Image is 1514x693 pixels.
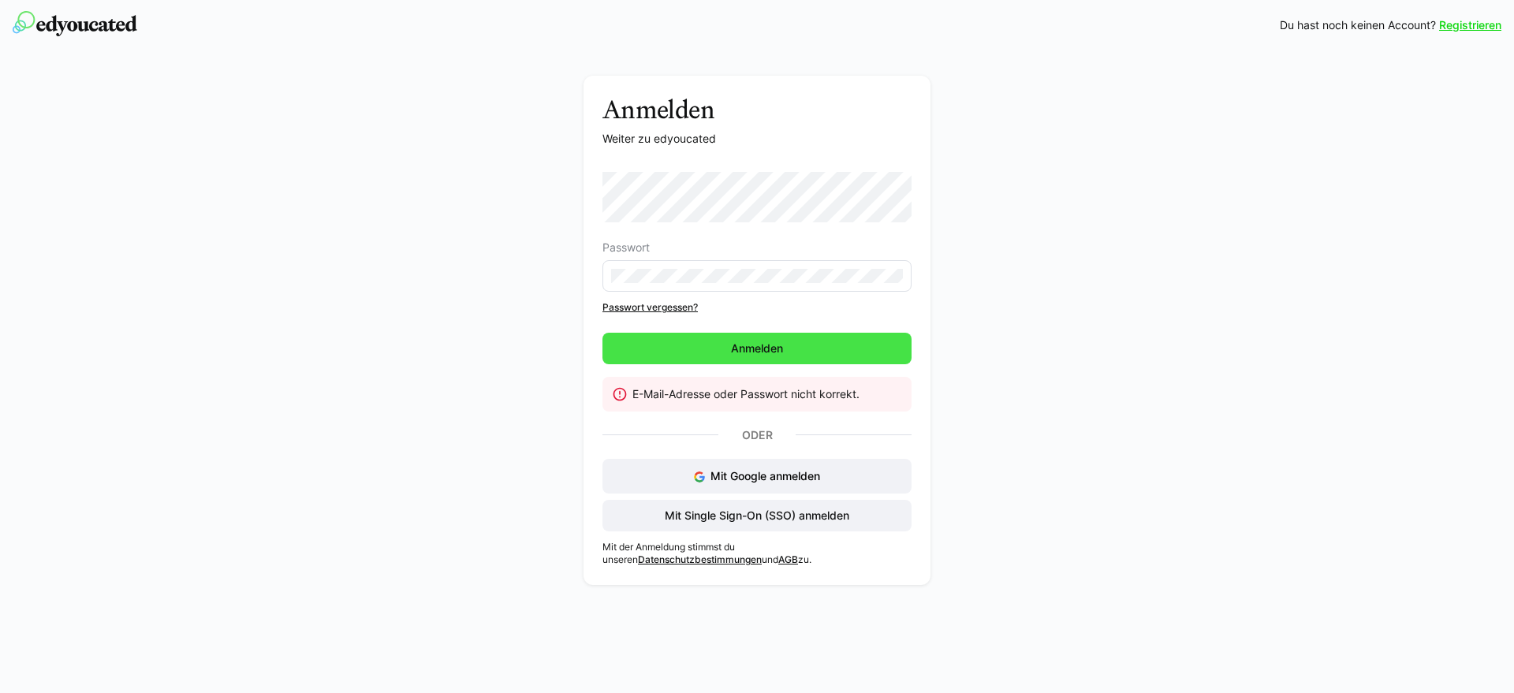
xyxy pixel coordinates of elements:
[602,333,912,364] button: Anmelden
[602,500,912,531] button: Mit Single Sign-On (SSO) anmelden
[718,424,796,446] p: Oder
[632,386,899,402] div: E-Mail-Adresse oder Passwort nicht korrekt.
[638,553,762,565] a: Datenschutzbestimmungen
[1439,17,1501,33] a: Registrieren
[13,11,137,36] img: edyoucated
[602,541,912,566] p: Mit der Anmeldung stimmst du unseren und zu.
[602,301,912,314] a: Passwort vergessen?
[1280,17,1436,33] span: Du hast noch keinen Account?
[602,241,650,254] span: Passwort
[662,508,852,523] span: Mit Single Sign-On (SSO) anmelden
[602,95,912,125] h3: Anmelden
[729,341,785,356] span: Anmelden
[602,131,912,147] p: Weiter zu edyoucated
[778,553,798,565] a: AGB
[602,459,912,494] button: Mit Google anmelden
[710,469,820,482] span: Mit Google anmelden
